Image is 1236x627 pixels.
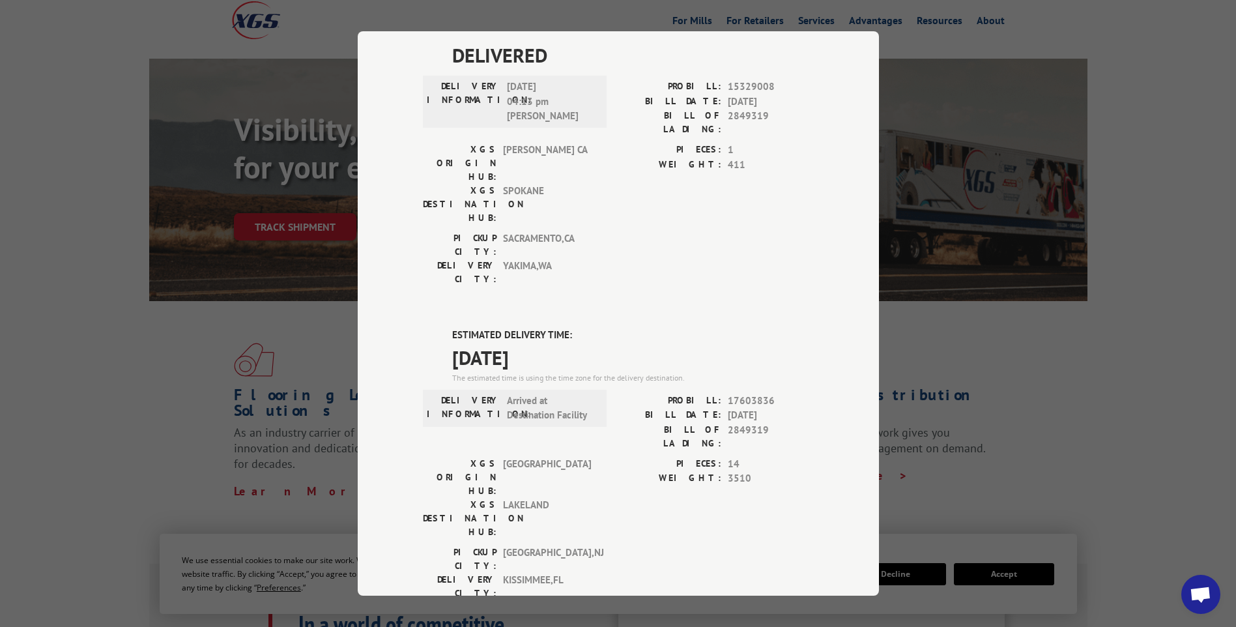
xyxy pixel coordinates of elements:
span: 411 [728,158,814,173]
label: WEIGHT: [618,158,721,173]
span: DELIVERED [452,40,814,70]
label: XGS ORIGIN HUB: [423,143,496,184]
label: PROBILL: [618,394,721,409]
div: Open chat [1181,575,1220,614]
span: [GEOGRAPHIC_DATA] [503,457,591,498]
label: PIECES: [618,457,721,472]
label: DELIVERY INFORMATION: [427,80,500,124]
span: SPOKANE [503,184,591,225]
label: PICKUP CITY: [423,231,496,259]
span: 14 [728,457,814,472]
span: [DATE] [728,408,814,423]
span: 15329008 [728,80,814,95]
span: [DATE] [728,95,814,109]
span: [DATE] 04:13 pm [PERSON_NAME] [507,80,595,124]
span: YAKIMA , WA [503,259,591,286]
label: BILL OF LADING: [618,423,721,450]
span: 2849319 [728,109,814,136]
span: [PERSON_NAME] CA [503,143,591,184]
div: The estimated time is using the time zone for the delivery destination. [452,372,814,384]
label: ESTIMATED DELIVERY TIME: [452,328,814,343]
label: WEIGHT: [618,471,721,486]
span: SACRAMENTO , CA [503,231,591,259]
span: [DATE] [452,343,814,372]
label: PIECES: [618,143,721,158]
label: PROBILL: [618,80,721,95]
label: DELIVERY INFORMATION: [427,394,500,423]
label: BILL DATE: [618,95,721,109]
label: DELIVERY CITY: [423,573,496,600]
label: BILL OF LADING: [618,109,721,136]
span: 2849319 [728,423,814,450]
span: KISSIMMEE , FL [503,573,591,600]
span: 3510 [728,471,814,486]
label: DELIVERY CITY: [423,259,496,286]
span: 17603836 [728,394,814,409]
label: XGS DESTINATION HUB: [423,498,496,539]
label: BILL DATE: [618,408,721,423]
span: 1 [728,143,814,158]
span: Arrived at Destination Facility [507,394,595,423]
label: PICKUP CITY: [423,546,496,573]
span: LAKELAND [503,498,591,539]
label: XGS ORIGIN HUB: [423,457,496,498]
span: [GEOGRAPHIC_DATA] , NJ [503,546,591,573]
label: XGS DESTINATION HUB: [423,184,496,225]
